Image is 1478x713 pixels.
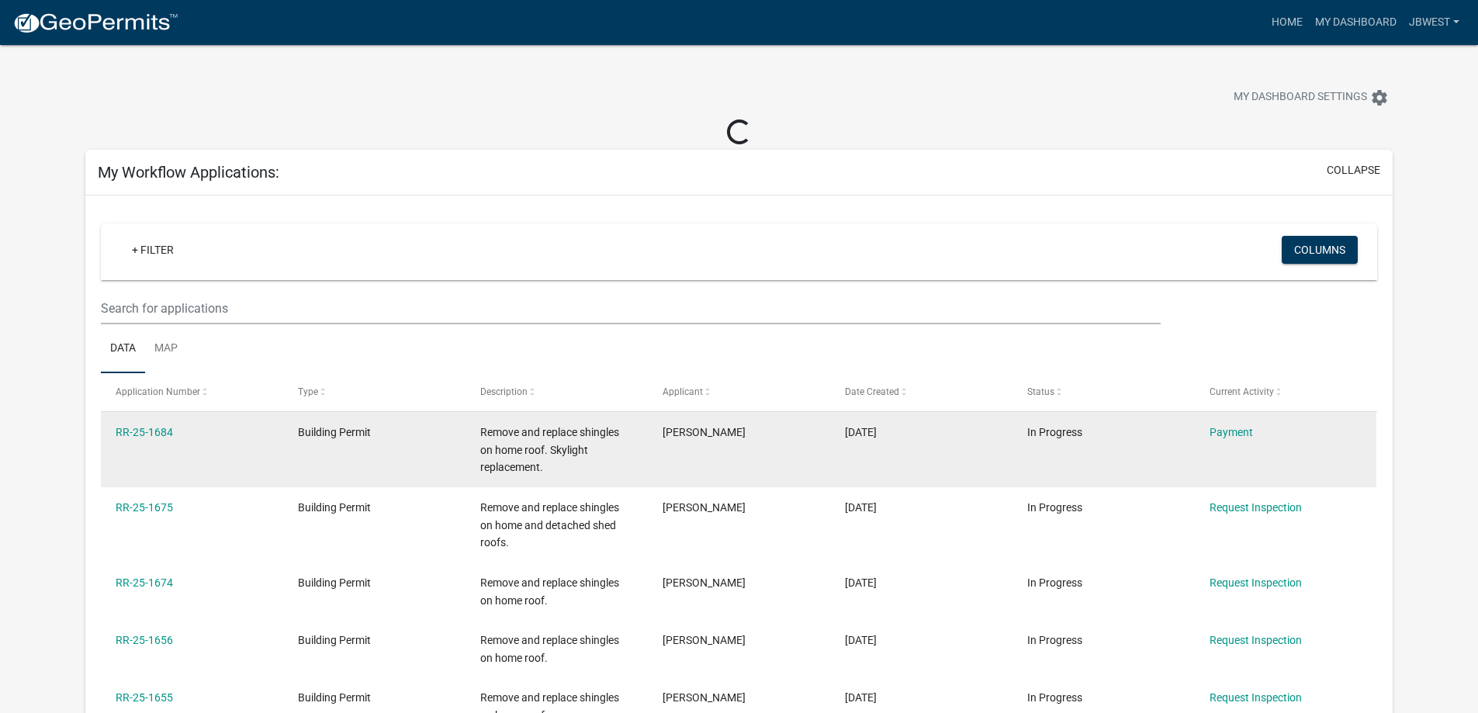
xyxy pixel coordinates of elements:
[101,324,145,374] a: Data
[663,386,703,397] span: Applicant
[1221,82,1401,112] button: My Dashboard Settingssettings
[845,426,877,438] span: 09/04/2025
[145,324,187,374] a: Map
[663,691,746,704] span: Jeff Wesolowski
[845,386,899,397] span: Date Created
[1234,88,1367,107] span: My Dashboard Settings
[116,691,173,704] a: RR-25-1655
[648,373,830,410] datatable-header-cell: Applicant
[1210,691,1302,704] a: Request Inspection
[466,373,648,410] datatable-header-cell: Description
[480,386,528,397] span: Description
[1210,576,1302,589] a: Request Inspection
[1027,576,1082,589] span: In Progress
[1027,426,1082,438] span: In Progress
[119,236,186,264] a: + Filter
[663,634,746,646] span: Jeff Wesolowski
[1027,634,1082,646] span: In Progress
[480,634,619,664] span: Remove and replace shingles on home roof.
[663,426,746,438] span: Jeff Wesolowski
[116,386,200,397] span: Application Number
[845,576,877,589] span: 09/04/2025
[1210,426,1253,438] a: Payment
[1309,8,1403,37] a: My Dashboard
[283,373,466,410] datatable-header-cell: Type
[1027,691,1082,704] span: In Progress
[845,634,877,646] span: 09/02/2025
[1194,373,1376,410] datatable-header-cell: Current Activity
[298,634,371,646] span: Building Permit
[1012,373,1194,410] datatable-header-cell: Status
[1265,8,1309,37] a: Home
[845,691,877,704] span: 09/02/2025
[116,634,173,646] a: RR-25-1656
[101,373,283,410] datatable-header-cell: Application Number
[1027,386,1054,397] span: Status
[116,426,173,438] a: RR-25-1684
[480,426,619,474] span: Remove and replace shingles on home roof. Skylight replacement.
[1370,88,1389,107] i: settings
[845,501,877,514] span: 09/04/2025
[98,163,279,182] h5: My Workflow Applications:
[830,373,1012,410] datatable-header-cell: Date Created
[1403,8,1466,37] a: jbwest
[298,576,371,589] span: Building Permit
[1027,501,1082,514] span: In Progress
[298,386,318,397] span: Type
[480,576,619,607] span: Remove and replace shingles on home roof.
[480,501,619,549] span: Remove and replace shingles on home and detached shed roofs.
[101,292,1160,324] input: Search for applications
[116,501,173,514] a: RR-25-1675
[663,501,746,514] span: Jeff Wesolowski
[1282,236,1358,264] button: Columns
[1210,634,1302,646] a: Request Inspection
[1210,501,1302,514] a: Request Inspection
[663,576,746,589] span: Jeff Wesolowski
[1327,162,1380,178] button: collapse
[1210,386,1274,397] span: Current Activity
[298,501,371,514] span: Building Permit
[298,691,371,704] span: Building Permit
[298,426,371,438] span: Building Permit
[116,576,173,589] a: RR-25-1674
